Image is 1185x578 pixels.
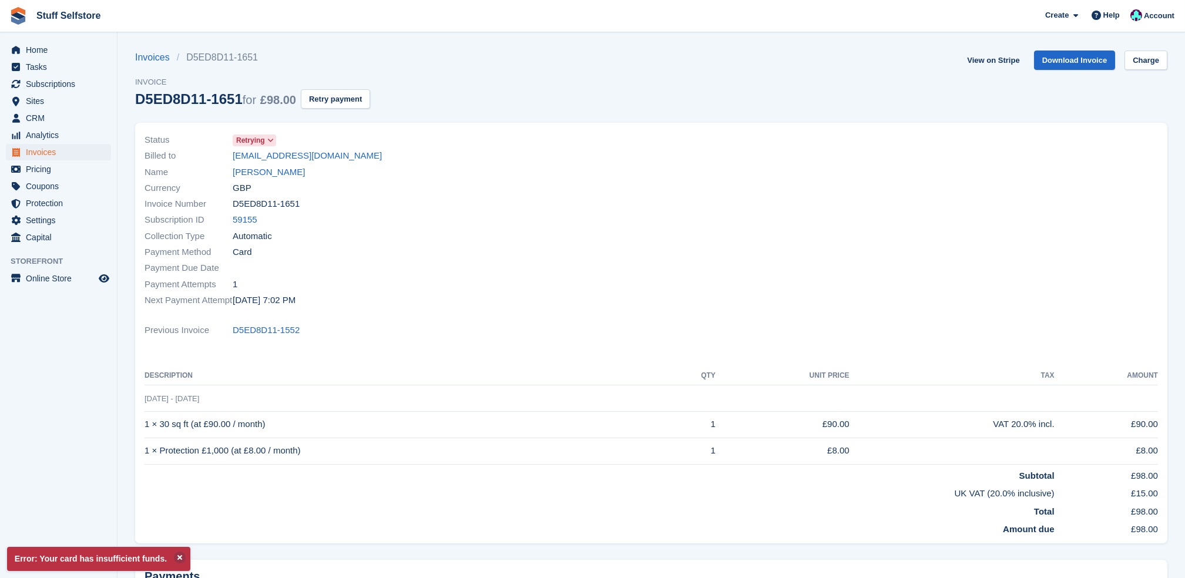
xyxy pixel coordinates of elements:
[26,178,96,194] span: Coupons
[236,135,265,146] span: Retrying
[243,93,256,106] span: for
[1055,500,1158,519] td: £98.00
[26,229,96,246] span: Capital
[26,144,96,160] span: Invoices
[6,110,111,126] a: menu
[1055,518,1158,536] td: £98.00
[145,294,233,307] span: Next Payment Attempt
[716,438,850,464] td: £8.00
[233,197,300,211] span: D5ED8D11-1651
[32,6,105,25] a: Stuff Selfstore
[26,270,96,287] span: Online Store
[233,149,382,163] a: [EMAIL_ADDRESS][DOMAIN_NAME]
[6,93,111,109] a: menu
[26,76,96,92] span: Subscriptions
[233,182,251,195] span: GBP
[1144,10,1174,22] span: Account
[1055,411,1158,438] td: £90.00
[145,482,1055,500] td: UK VAT (20.0% inclusive)
[667,438,716,464] td: 1
[145,278,233,291] span: Payment Attempts
[1055,482,1158,500] td: £15.00
[850,418,1055,431] div: VAT 20.0% incl.
[145,246,233,259] span: Payment Method
[26,42,96,58] span: Home
[145,230,233,243] span: Collection Type
[1124,51,1167,70] a: Charge
[233,294,296,307] time: 2025-09-06 18:02:06 UTC
[6,59,111,75] a: menu
[1003,524,1055,534] strong: Amount due
[145,394,199,403] span: [DATE] - [DATE]
[962,51,1024,70] a: View on Stripe
[145,367,667,385] th: Description
[6,178,111,194] a: menu
[9,7,27,25] img: stora-icon-8386f47178a22dfd0bd8f6a31ec36ba5ce8667c1dd55bd0f319d3a0aa187defe.svg
[26,59,96,75] span: Tasks
[667,411,716,438] td: 1
[6,42,111,58] a: menu
[6,76,111,92] a: menu
[26,93,96,109] span: Sites
[1055,464,1158,482] td: £98.00
[26,195,96,211] span: Protection
[233,133,276,147] a: Retrying
[1130,9,1142,21] img: Simon Gardner
[26,110,96,126] span: CRM
[11,256,117,267] span: Storefront
[301,89,370,109] button: Retry payment
[7,547,190,571] p: Error: Your card has insufficient funds.
[145,324,233,337] span: Previous Invoice
[1019,471,1055,480] strong: Subtotal
[6,270,111,287] a: menu
[1055,367,1158,385] th: Amount
[6,229,111,246] a: menu
[145,182,233,195] span: Currency
[850,367,1055,385] th: Tax
[145,166,233,179] span: Name
[135,51,177,65] a: Invoices
[6,195,111,211] a: menu
[233,324,300,337] a: D5ED8D11-1552
[6,144,111,160] a: menu
[1034,51,1116,70] a: Download Invoice
[135,76,370,88] span: Invoice
[145,438,667,464] td: 1 × Protection £1,000 (at £8.00 / month)
[667,367,716,385] th: QTY
[1045,9,1069,21] span: Create
[97,271,111,285] a: Preview store
[233,213,257,227] a: 59155
[716,367,850,385] th: Unit Price
[145,411,667,438] td: 1 × 30 sq ft (at £90.00 / month)
[135,91,296,107] div: D5ED8D11-1651
[145,149,233,163] span: Billed to
[26,212,96,228] span: Settings
[135,51,370,65] nav: breadcrumbs
[145,213,233,227] span: Subscription ID
[233,166,305,179] a: [PERSON_NAME]
[233,278,237,291] span: 1
[716,411,850,438] td: £90.00
[233,230,272,243] span: Automatic
[145,261,233,275] span: Payment Due Date
[6,161,111,177] a: menu
[145,133,233,147] span: Status
[233,246,252,259] span: Card
[6,127,111,143] a: menu
[1055,438,1158,464] td: £8.00
[26,161,96,177] span: Pricing
[260,93,296,106] span: £98.00
[6,212,111,228] a: menu
[1103,9,1120,21] span: Help
[145,197,233,211] span: Invoice Number
[1034,506,1055,516] strong: Total
[26,127,96,143] span: Analytics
